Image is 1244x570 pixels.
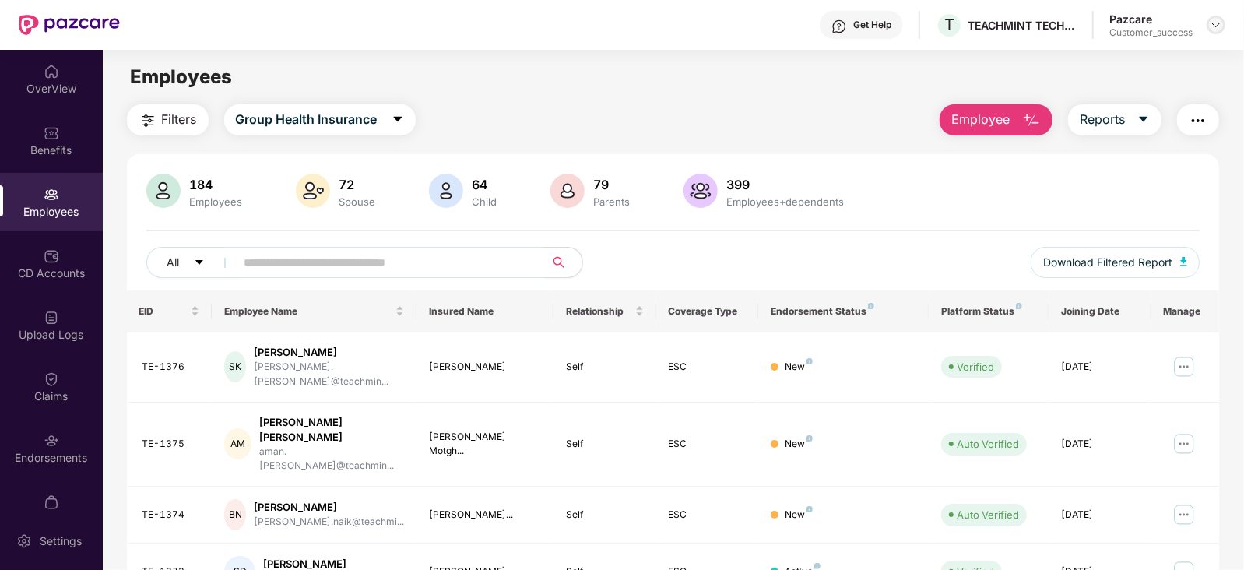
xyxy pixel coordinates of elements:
[142,360,200,375] div: TE-1376
[1031,247,1200,278] button: Download Filtered Report
[44,433,59,449] img: svg+xml;base64,PHN2ZyBpZD0iRW5kb3JzZW1lbnRzIiB4bWxucz0iaHR0cDovL3d3dy53My5vcmcvMjAwMC9zdmciIHdpZH...
[785,360,813,375] div: New
[1172,354,1197,379] img: manageButton
[44,248,59,264] img: svg+xml;base64,PHN2ZyBpZD0iQ0RfQWNjb3VudHMiIGRhdGEtbmFtZT0iQ0QgQWNjb3VudHMiIHhtbG5zPSJodHRwOi8vd3...
[591,195,634,208] div: Parents
[566,360,644,375] div: Self
[785,437,813,452] div: New
[957,507,1019,522] div: Auto Verified
[44,64,59,79] img: svg+xml;base64,PHN2ZyBpZD0iSG9tZSIgeG1sbnM9Imh0dHA6Ly93d3cudzMub3JnLzIwMDAvc3ZnIiB3aWR0aD0iMjAiIG...
[336,177,379,192] div: 72
[1068,104,1161,135] button: Reportscaret-down
[868,303,874,309] img: svg+xml;base64,PHN2ZyB4bWxucz0iaHR0cDovL3d3dy53My5vcmcvMjAwMC9zdmciIHdpZHRoPSI4IiBoZWlnaHQ9IjgiIH...
[957,436,1019,452] div: Auto Verified
[127,290,213,332] th: EID
[224,428,251,459] div: AM
[656,290,759,332] th: Coverage Type
[941,305,1036,318] div: Platform Status
[187,177,246,192] div: 184
[1109,12,1193,26] div: Pazcare
[254,500,404,515] div: [PERSON_NAME]
[1016,303,1022,309] img: svg+xml;base64,PHN2ZyB4bWxucz0iaHR0cDovL3d3dy53My5vcmcvMjAwMC9zdmciIHdpZHRoPSI4IiBoZWlnaHQ9IjgiIH...
[1137,113,1150,127] span: caret-down
[1061,508,1139,522] div: [DATE]
[167,254,180,271] span: All
[336,195,379,208] div: Spouse
[683,174,718,208] img: svg+xml;base64,PHN2ZyB4bWxucz0iaHR0cDovL3d3dy53My5vcmcvMjAwMC9zdmciIHhtbG5zOnhsaW5rPSJodHRwOi8vd3...
[1210,19,1222,31] img: svg+xml;base64,PHN2ZyBpZD0iRHJvcGRvd24tMzJ4MzIiIHhtbG5zPSJodHRwOi8vd3d3LnczLm9yZy8yMDAwL3N2ZyIgd2...
[831,19,847,34] img: svg+xml;base64,PHN2ZyBpZD0iSGVscC0zMngzMiIgeG1sbnM9Imh0dHA6Ly93d3cudzMub3JnLzIwMDAvc3ZnIiB3aWR0aD...
[429,508,540,522] div: [PERSON_NAME]...
[550,174,585,208] img: svg+xml;base64,PHN2ZyB4bWxucz0iaHR0cDovL3d3dy53My5vcmcvMjAwMC9zdmciIHhtbG5zOnhsaW5rPSJodHRwOi8vd3...
[259,445,405,474] div: aman.[PERSON_NAME]@teachmin...
[44,125,59,141] img: svg+xml;base64,PHN2ZyBpZD0iQmVuZWZpdHMiIHhtbG5zPSJodHRwOi8vd3d3LnczLm9yZy8yMDAwL3N2ZyIgd2lkdGg9Ij...
[469,177,501,192] div: 64
[591,177,634,192] div: 79
[1061,360,1139,375] div: [DATE]
[127,104,209,135] button: Filters
[940,104,1052,135] button: Employee
[724,177,848,192] div: 399
[544,256,575,269] span: search
[724,195,848,208] div: Employees+dependents
[1043,254,1172,271] span: Download Filtered Report
[1172,431,1197,456] img: manageButton
[187,195,246,208] div: Employees
[44,310,59,325] img: svg+xml;base64,PHN2ZyBpZD0iVXBsb2FkX0xvZ3MiIGRhdGEtbmFtZT0iVXBsb2FkIExvZ3MiIHhtbG5zPSJodHRwOi8vd3...
[853,19,891,31] div: Get Help
[259,415,405,445] div: [PERSON_NAME] [PERSON_NAME]
[212,290,416,332] th: Employee Name
[1172,502,1197,527] img: manageButton
[224,499,246,530] div: BN
[44,494,59,510] img: svg+xml;base64,PHN2ZyBpZD0iTXlfT3JkZXJzIiBkYXRhLW5hbWU9Ik15IE9yZGVycyIgeG1sbnM9Imh0dHA6Ly93d3cudz...
[669,437,747,452] div: ESC
[146,174,181,208] img: svg+xml;base64,PHN2ZyB4bWxucz0iaHR0cDovL3d3dy53My5vcmcvMjAwMC9zdmciIHhtbG5zOnhsaW5rPSJodHRwOi8vd3...
[553,290,656,332] th: Relationship
[469,195,501,208] div: Child
[669,360,747,375] div: ESC
[19,15,120,35] img: New Pazcare Logo
[139,111,157,130] img: svg+xml;base64,PHN2ZyB4bWxucz0iaHR0cDovL3d3dy53My5vcmcvMjAwMC9zdmciIHdpZHRoPSIyNCIgaGVpZ2h0PSIyNC...
[254,360,404,389] div: [PERSON_NAME].[PERSON_NAME]@teachmin...
[224,351,246,382] div: SK
[429,360,540,375] div: [PERSON_NAME]
[429,174,463,208] img: svg+xml;base64,PHN2ZyB4bWxucz0iaHR0cDovL3d3dy53My5vcmcvMjAwMC9zdmciIHhtbG5zOnhsaW5rPSJodHRwOi8vd3...
[1022,111,1041,130] img: svg+xml;base64,PHN2ZyB4bWxucz0iaHR0cDovL3d3dy53My5vcmcvMjAwMC9zdmciIHhtbG5zOnhsaW5rPSJodHRwOi8vd3...
[130,65,232,88] span: Employees
[392,113,404,127] span: caret-down
[296,174,330,208] img: svg+xml;base64,PHN2ZyB4bWxucz0iaHR0cDovL3d3dy53My5vcmcvMjAwMC9zdmciIHhtbG5zOnhsaW5rPSJodHRwOi8vd3...
[669,508,747,522] div: ESC
[142,437,200,452] div: TE-1375
[162,110,197,129] span: Filters
[236,110,378,129] span: Group Health Insurance
[35,533,86,549] div: Settings
[1061,437,1139,452] div: [DATE]
[16,533,32,549] img: svg+xml;base64,PHN2ZyBpZD0iU2V0dGluZy0yMHgyMCIgeG1sbnM9Imh0dHA6Ly93d3cudzMub3JnLzIwMDAvc3ZnIiB3aW...
[1180,257,1188,266] img: svg+xml;base64,PHN2ZyB4bWxucz0iaHR0cDovL3d3dy53My5vcmcvMjAwMC9zdmciIHhtbG5zOnhsaW5rPSJodHRwOi8vd3...
[224,104,416,135] button: Group Health Insurancecaret-down
[785,508,813,522] div: New
[429,430,540,459] div: [PERSON_NAME] Motgh...
[224,305,392,318] span: Employee Name
[814,563,821,569] img: svg+xml;base64,PHN2ZyB4bWxucz0iaHR0cDovL3d3dy53My5vcmcvMjAwMC9zdmciIHdpZHRoPSI4IiBoZWlnaHQ9IjgiIH...
[806,506,813,512] img: svg+xml;base64,PHN2ZyB4bWxucz0iaHR0cDovL3d3dy53My5vcmcvMjAwMC9zdmciIHdpZHRoPSI4IiBoZWlnaHQ9IjgiIH...
[566,508,644,522] div: Self
[1080,110,1125,129] span: Reports
[142,508,200,522] div: TE-1374
[146,247,241,278] button: Allcaret-down
[1049,290,1151,332] th: Joining Date
[254,345,404,360] div: [PERSON_NAME]
[544,247,583,278] button: search
[806,358,813,364] img: svg+xml;base64,PHN2ZyB4bWxucz0iaHR0cDovL3d3dy53My5vcmcvMjAwMC9zdmciIHdpZHRoPSI4IiBoZWlnaHQ9IjgiIH...
[951,110,1010,129] span: Employee
[957,359,994,375] div: Verified
[194,257,205,269] span: caret-down
[44,187,59,202] img: svg+xml;base64,PHN2ZyBpZD0iRW1wbG95ZWVzIiB4bWxucz0iaHR0cDovL3d3dy53My5vcmcvMjAwMC9zdmciIHdpZHRoPS...
[566,437,644,452] div: Self
[44,371,59,387] img: svg+xml;base64,PHN2ZyBpZD0iQ2xhaW0iIHhtbG5zPSJodHRwOi8vd3d3LnczLm9yZy8yMDAwL3N2ZyIgd2lkdGg9IjIwIi...
[1109,26,1193,39] div: Customer_success
[1189,111,1207,130] img: svg+xml;base64,PHN2ZyB4bWxucz0iaHR0cDovL3d3dy53My5vcmcvMjAwMC9zdmciIHdpZHRoPSIyNCIgaGVpZ2h0PSIyNC...
[968,18,1077,33] div: TEACHMINT TECHNOLOGIES PRIVATE LIMITED
[566,305,632,318] span: Relationship
[771,305,916,318] div: Endorsement Status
